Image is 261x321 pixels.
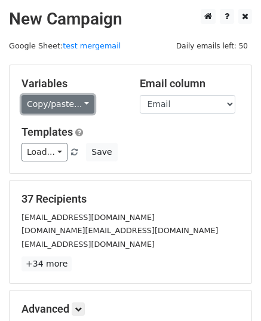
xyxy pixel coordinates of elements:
h2: New Campaign [9,9,252,29]
div: Tiện ích trò chuyện [201,264,261,321]
small: [DOMAIN_NAME][EMAIL_ADDRESS][DOMAIN_NAME] [22,226,218,235]
h5: 37 Recipients [22,192,239,206]
iframe: Chat Widget [201,264,261,321]
a: Daily emails left: 50 [172,41,252,50]
a: Copy/paste... [22,95,94,114]
a: test mergemail [63,41,121,50]
h5: Email column [140,77,240,90]
small: [EMAIL_ADDRESS][DOMAIN_NAME] [22,213,155,222]
small: [EMAIL_ADDRESS][DOMAIN_NAME] [22,240,155,249]
button: Save [86,143,117,161]
small: Google Sheet: [9,41,121,50]
a: +34 more [22,256,72,271]
span: Daily emails left: 50 [172,39,252,53]
h5: Variables [22,77,122,90]
h5: Advanced [22,302,239,316]
a: Load... [22,143,67,161]
a: Templates [22,126,73,138]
